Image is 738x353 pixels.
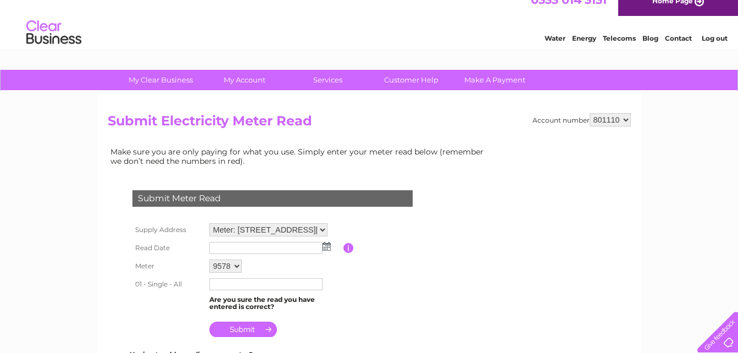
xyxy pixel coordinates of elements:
[115,70,206,90] a: My Clear Business
[323,242,331,251] img: ...
[207,293,343,314] td: Are you sure the read you have entered is correct?
[130,239,207,257] th: Read Date
[282,70,373,90] a: Services
[545,47,565,55] a: Water
[130,257,207,275] th: Meter
[343,243,354,253] input: Information
[603,47,636,55] a: Telecoms
[26,29,82,62] img: logo.png
[132,190,413,207] div: Submit Meter Read
[665,47,692,55] a: Contact
[130,275,207,293] th: 01 - Single - All
[642,47,658,55] a: Blog
[572,47,596,55] a: Energy
[366,70,457,90] a: Customer Help
[108,113,631,134] h2: Submit Electricity Meter Read
[531,5,607,19] a: 0333 014 3131
[209,322,277,337] input: Submit
[108,145,492,168] td: Make sure you are only paying for what you use. Simply enter your meter read below (remember we d...
[110,6,629,53] div: Clear Business is a trading name of Verastar Limited (registered in [GEOGRAPHIC_DATA] No. 3667643...
[199,70,290,90] a: My Account
[532,113,631,126] div: Account number
[702,47,728,55] a: Log out
[130,220,207,239] th: Supply Address
[450,70,540,90] a: Make A Payment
